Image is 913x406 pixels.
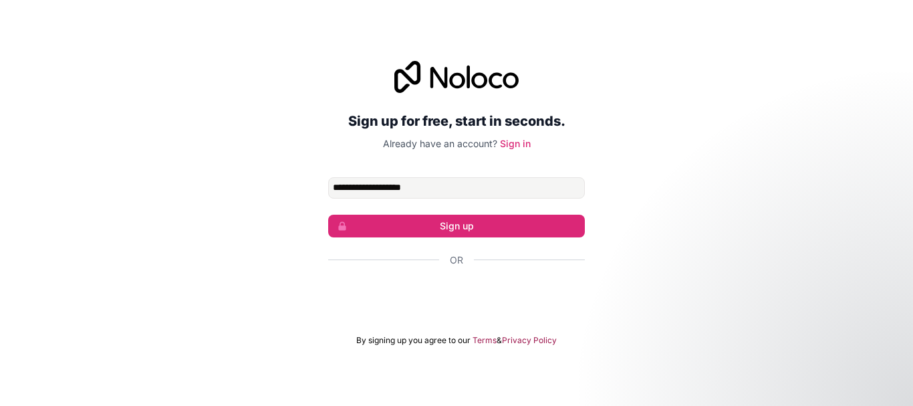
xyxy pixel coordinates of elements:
iframe: Intercom notifications message [646,306,913,399]
span: & [497,335,502,346]
span: Already have an account? [383,138,497,149]
span: Or [450,253,463,267]
input: Email address [328,177,585,199]
a: Sign in [500,138,531,149]
a: Privacy Policy [502,335,557,346]
span: By signing up you agree to our [356,335,471,346]
a: Terms [473,335,497,346]
h2: Sign up for free, start in seconds. [328,109,585,133]
iframe: Botão Iniciar sessão com o Google [321,282,592,311]
button: Sign up [328,215,585,237]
